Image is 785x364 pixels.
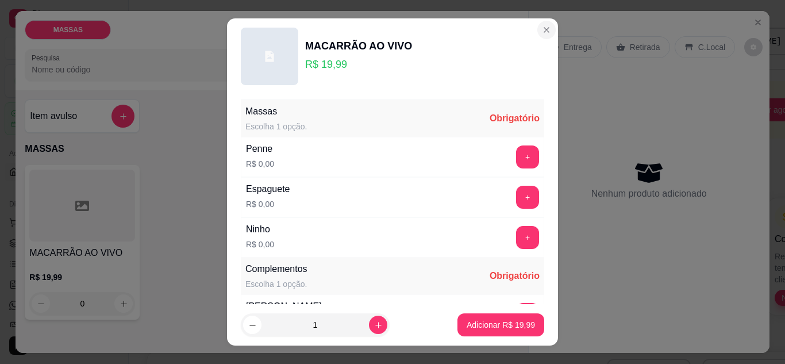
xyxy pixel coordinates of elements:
[516,226,539,249] button: add
[467,319,535,331] p: Adicionar R$ 19,99
[516,145,539,168] button: add
[246,239,274,250] p: R$ 0,00
[246,182,290,196] div: Espaguete
[305,56,412,72] p: R$ 19,99
[516,303,539,326] button: add
[490,112,540,125] div: Obrigatório
[537,21,556,39] button: Close
[457,313,544,336] button: Adicionar R$ 19,99
[246,142,274,156] div: Penne
[245,262,307,276] div: Complementos
[246,158,274,170] p: R$ 0,00
[490,269,540,283] div: Obrigatório
[246,223,274,236] div: Ninho
[369,316,387,334] button: increase-product-quantity
[305,38,412,54] div: MACARRÃO AO VIVO
[246,300,322,313] div: [PERSON_NAME]
[243,316,261,334] button: decrease-product-quantity
[245,105,307,118] div: Massas
[245,121,307,132] div: Escolha 1 opção.
[245,278,307,290] div: Escolha 1 opção.
[246,198,290,210] p: R$ 0,00
[516,186,539,209] button: add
